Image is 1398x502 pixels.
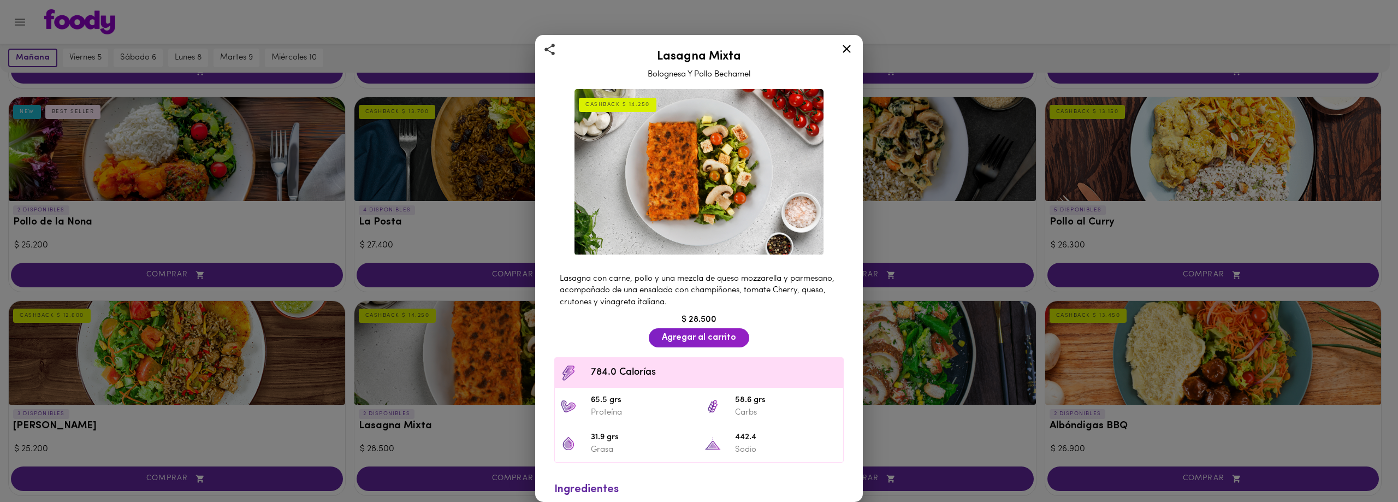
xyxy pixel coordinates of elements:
p: Proteína [591,407,694,418]
span: 31.9 grs [591,432,694,444]
img: 442.4 Sodio [704,435,721,452]
div: CASHBACK $ 14.250 [579,98,656,112]
span: 58.6 grs [735,394,838,407]
span: 442.4 [735,432,838,444]
img: Contenido calórico [560,365,577,381]
iframe: Messagebird Livechat Widget [1335,439,1387,491]
button: Agregar al carrito [649,328,749,347]
span: Lasagna con carne, pollo y una mezcla de queso mozzarella y parmesano, acompañado de una ensalada... [560,275,834,306]
img: 65.5 grs Proteína [560,398,577,415]
div: $ 28.500 [549,314,849,326]
p: Sodio [735,444,838,456]
div: Ingredientes [554,482,844,498]
span: 65.5 grs [591,394,694,407]
h2: Lasagna Mixta [549,50,849,63]
span: 784.0 Calorías [591,365,838,380]
img: Lasagna Mixta [574,89,824,255]
img: 58.6 grs Carbs [704,398,721,415]
span: Bolognesa Y Pollo Bechamel [648,70,750,79]
span: Agregar al carrito [662,333,736,343]
img: 31.9 grs Grasa [560,435,577,452]
p: Carbs [735,407,838,418]
p: Grasa [591,444,694,456]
